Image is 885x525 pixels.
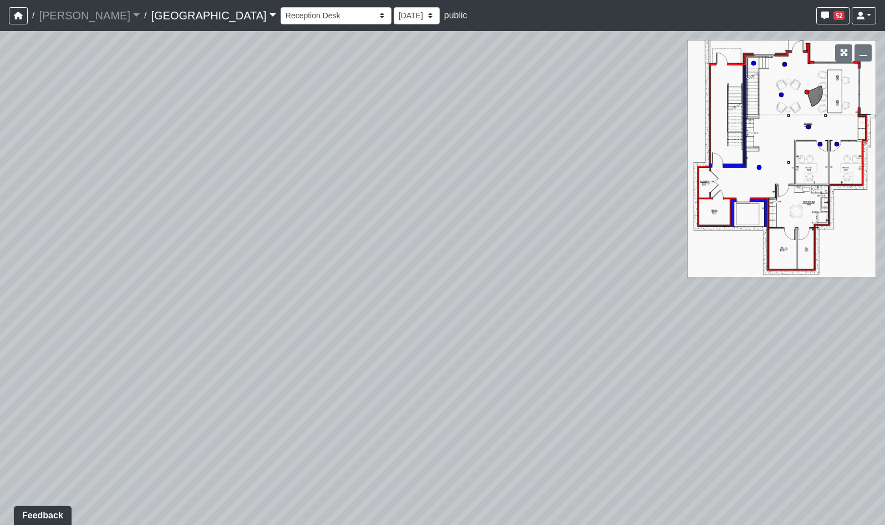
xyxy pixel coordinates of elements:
span: / [28,4,39,27]
span: public [444,11,467,20]
span: / [140,4,151,27]
span: 52 [833,11,845,20]
button: 52 [816,7,850,24]
a: [GEOGRAPHIC_DATA] [151,4,276,27]
iframe: Ybug feedback widget [8,503,74,525]
a: [PERSON_NAME] [39,4,140,27]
